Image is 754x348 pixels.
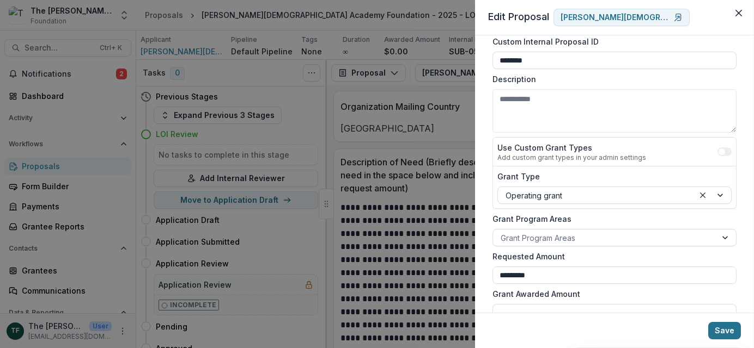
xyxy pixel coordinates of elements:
[554,9,690,26] a: [PERSON_NAME][DEMOGRAPHIC_DATA] Academy Foundation
[497,142,646,153] label: Use Custom Grant Types
[497,171,725,182] label: Grant Type
[488,11,549,22] span: Edit Proposal
[730,4,747,22] button: Close
[492,251,730,262] label: Requested Amount
[492,213,730,225] label: Grant Program Areas
[492,73,730,85] label: Description
[492,36,730,47] label: Custom Internal Proposal ID
[492,288,730,300] label: Grant Awarded Amount
[561,13,670,22] p: [PERSON_NAME][DEMOGRAPHIC_DATA] Academy Foundation
[497,153,646,161] div: Add custom grant types in your admin settings
[696,189,709,202] div: Clear selected options
[708,322,741,339] button: Save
